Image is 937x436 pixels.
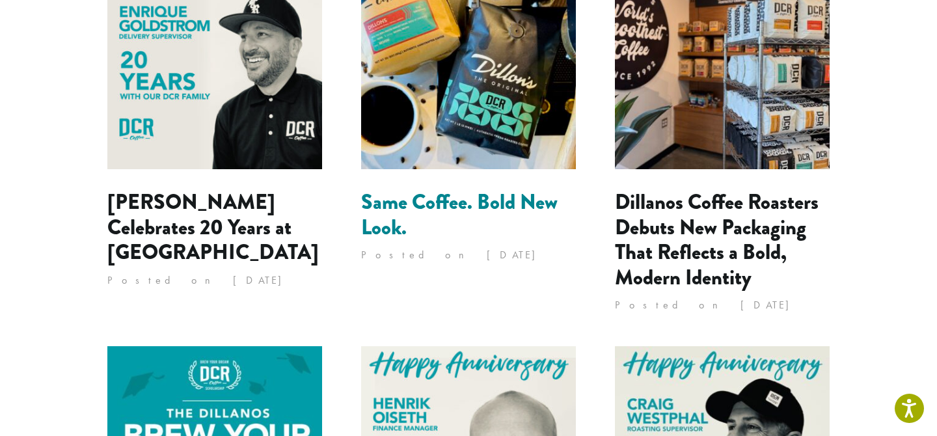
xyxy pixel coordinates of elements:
[107,187,319,267] a: [PERSON_NAME] Celebrates 20 Years at [GEOGRAPHIC_DATA]
[361,245,576,265] p: Posted on [DATE]
[615,187,819,292] a: Dillanos Coffee Roasters Debuts New Packaging That Reflects a Bold, Modern Identity
[615,295,830,315] p: Posted on [DATE]
[107,271,322,290] p: Posted on [DATE]
[361,187,558,242] a: Same Coffee. Bold New Look.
